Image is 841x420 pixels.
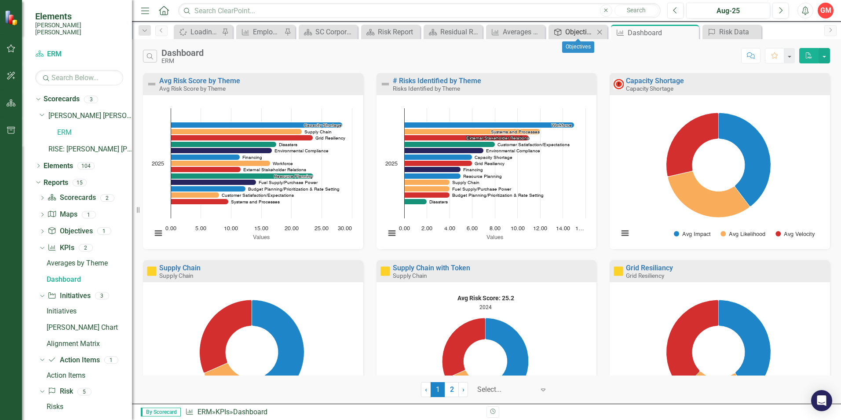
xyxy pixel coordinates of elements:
[171,135,313,140] g: Grid Resiliency , bar series 3 of 13 with 1 bar.
[79,244,93,252] div: 2
[47,259,132,267] div: Averages by Theme
[171,129,302,134] g: Supply Chain, bar series 2 of 13 with 1 bar.
[463,168,483,172] text: Financing
[77,388,91,395] div: 5
[404,135,529,140] g: External Stakeholder Relations, bar series 3 of 13 with 1 bar.
[626,264,673,272] a: Grid Resiliancy
[386,227,398,239] button: View chart menu, Chart
[404,154,472,160] g: Capacity Shortage, bar series 6 of 13 with 1 bar.
[689,6,767,16] div: Aug-25
[47,340,132,348] div: Alignment Matrix
[818,3,834,18] div: GM
[404,186,450,192] g: Fuel Supply/Purchase Power, bar series 11 of 13 with 1 bar.
[48,291,90,301] a: Initiatives
[404,199,427,204] g: Disasters, bar series 13 of 13 with 1 bar.
[363,26,418,37] a: Risk Report
[159,272,194,279] small: Supply Chain
[171,122,343,128] path: 2025, 28.46666666. Capacity Shortage.
[44,273,132,287] a: Dashboard
[222,193,294,198] text: Customer Satisfaction/Expectations
[467,226,478,232] text: 6.00
[44,94,80,104] a: Scorecards
[404,147,483,153] g: Environmental Compliance, bar series 5 of 13 with 1 bar.
[82,211,96,218] div: 1
[171,192,219,198] path: 2025, 8.05. Customer Satisfaction/Expectations.
[243,168,306,172] text: External Stakeholder Relations
[171,186,246,192] g: Budget Planning/Prioritization & Rate Setting, bar series 11 of 13 with 1 bar.
[399,226,410,232] text: 0.00
[393,264,470,272] a: Supply Chain with Token
[729,232,766,237] text: Avg Likelihood
[171,160,271,166] g: Workforce, bar series 7 of 13 with 1 bar.
[393,77,481,85] a: # Risks Identified by Theme
[444,226,455,232] text: 4.00
[452,193,544,198] text: Budget Planning/Prioritization & Rate Setting
[48,210,77,220] a: Maps
[466,136,529,140] text: External Stakeholder Relations
[452,187,512,192] text: Fuel Supply/Purchase Power
[161,58,204,64] div: ERM
[35,11,123,22] span: Elements
[190,26,219,37] div: Loading...
[613,79,624,89] img: Not Meeting Target
[146,79,157,89] img: Not Defined
[304,123,342,128] text: Capacity Shortage
[614,4,658,17] button: Search
[147,104,356,247] svg: Interactive chart
[393,85,460,92] small: Risks Identified by Theme
[44,161,73,171] a: Elements
[161,48,204,58] div: Dashboard
[44,256,132,270] a: Averages by Theme
[404,160,472,166] path: 2025, 6. Grid Resiliency .
[248,187,340,192] text: Budget Planning/Prioritization & Rate Setting
[463,174,502,179] text: Resource Planning
[315,136,345,140] text: Grid Resiliency
[613,266,624,276] img: Caution
[146,266,157,276] img: Caution
[171,129,302,134] path: 2025, 21.7. Supply Chain.
[285,226,299,232] text: 20.00
[48,355,99,365] a: Action Items
[431,382,445,397] span: 1
[811,390,832,411] div: Open Intercom Messenger
[404,199,427,204] path: 2025, 2. Disasters.
[475,162,505,166] text: Grid Resiliency
[775,231,815,237] button: Show Avg Velocity
[533,226,547,232] text: 12.00
[626,85,673,92] small: Capacity Shortage
[404,192,450,198] g: Budget Planning/Prioritization & Rate Setting, bar series 12 of 13 with 1 bar.
[565,26,594,37] div: Objectives
[57,128,132,138] a: ERM
[556,226,570,232] text: 14.00
[233,408,267,416] div: Dashboard
[171,179,256,185] path: 2025, 14.175. Fuel Supply/Purchase Power.
[404,166,461,172] path: 2025, 5. Financing.
[171,192,219,198] g: Customer Satisfaction/Expectations, bar series 12 of 13 with 1 bar.
[486,149,540,153] text: Environmental Compliance
[35,22,123,36] small: [PERSON_NAME] [PERSON_NAME]
[171,199,229,204] path: 2025, 9.54545454. Systems and Processes.
[626,272,664,279] small: Grid Resiliency
[200,300,252,373] path: Avg Velocity, 3.
[429,200,448,204] text: Disasters
[242,155,262,160] text: Financing
[457,295,514,302] text: Avg Risk Score: 25.2
[404,166,461,172] g: Financing, bar series 8 of 13 with 1 bar.
[171,160,271,166] path: 2025, 16.49375. Workforce.
[404,160,472,166] g: Grid Resiliency , bar series 7 of 13 with 1 bar.
[171,147,272,153] path: 2025, 16.8. Environmental Compliance.
[705,26,759,37] a: Risk Data
[489,226,500,232] text: 8.00
[273,162,293,166] text: Workforce
[152,161,164,167] text: 2025
[47,276,132,284] div: Dashboard
[666,300,719,389] path: Avg Velocity, 3.83333333.
[404,173,461,179] g: Resource Planning, bar series 9 of 13 with 1 bar.
[147,104,359,247] div: Chart. Highcharts interactive chart.
[378,26,418,37] div: Risk Report
[686,3,770,18] button: Aug-25
[404,147,483,153] path: 2025, 7. Environmental Compliance.
[159,264,201,272] a: Supply Chain
[404,122,574,128] g: Workforce, bar series 1 of 13 with 1 bar.
[425,385,427,394] span: ‹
